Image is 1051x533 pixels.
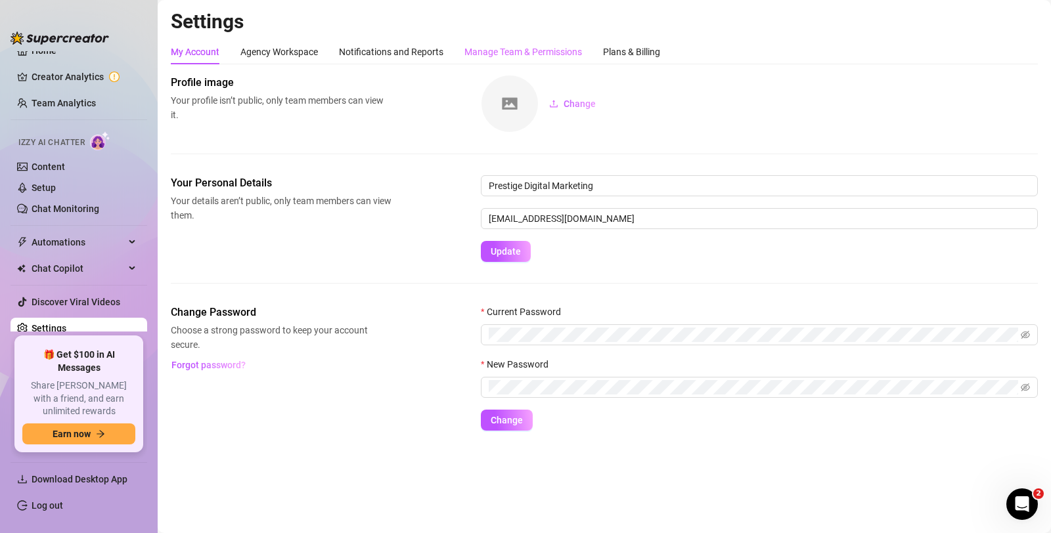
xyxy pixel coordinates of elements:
[171,360,246,370] span: Forgot password?
[489,380,1018,394] input: New Password
[32,45,56,56] a: Home
[240,45,318,59] div: Agency Workspace
[481,410,533,431] button: Change
[22,379,135,418] span: Share [PERSON_NAME] with a friend, and earn unlimited rewards
[491,246,521,257] span: Update
[171,93,391,122] span: Your profile isn’t public, only team members can view it.
[464,45,582,59] div: Manage Team & Permissions
[491,415,523,425] span: Change
[32,258,125,279] span: Chat Copilot
[539,93,606,114] button: Change
[171,194,391,223] span: Your details aren’t public, only team members can view them.
[1006,488,1038,520] iframe: Intercom live chat
[171,75,391,91] span: Profile image
[564,98,596,109] span: Change
[549,99,558,108] span: upload
[481,305,570,319] label: Current Password
[32,66,137,87] a: Creator Analytics exclamation-circle
[339,45,443,59] div: Notifications and Reports
[90,131,110,150] img: AI Chatter
[22,423,135,444] button: Earn nowarrow-right
[22,349,135,374] span: 🎁 Get $100 in AI Messages
[32,500,63,511] a: Log out
[17,237,28,247] span: thunderbolt
[171,323,391,352] span: Choose a strong password to keep your account secure.
[171,45,219,59] div: My Account
[171,354,246,375] button: Forgot password?
[32,323,66,333] a: Settings
[489,328,1018,342] input: Current Password
[171,305,391,320] span: Change Password
[171,175,391,191] span: Your Personal Details
[32,182,56,193] a: Setup
[53,429,91,439] span: Earn now
[32,232,125,253] span: Automations
[603,45,660,59] div: Plans & Billing
[32,297,120,307] a: Discover Viral Videos
[18,137,85,149] span: Izzy AI Chatter
[32,474,127,484] span: Download Desktop App
[96,429,105,438] span: arrow-right
[481,175,1038,196] input: Enter name
[17,264,26,273] img: Chat Copilot
[11,32,109,45] img: logo-BBDzfeDw.svg
[32,203,99,214] a: Chat Monitoring
[1033,488,1044,499] span: 2
[171,9,1038,34] h2: Settings
[1021,330,1030,339] span: eye-invisible
[1021,383,1030,392] span: eye-invisible
[481,75,538,132] img: square-placeholder.png
[17,474,28,484] span: download
[32,98,96,108] a: Team Analytics
[481,241,531,262] button: Update
[32,161,65,172] a: Content
[481,208,1038,229] input: Enter new email
[481,357,557,372] label: New Password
